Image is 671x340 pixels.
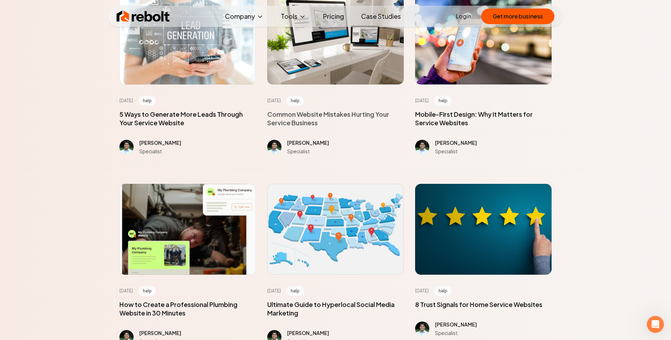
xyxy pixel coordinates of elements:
time: [DATE] [267,98,281,104]
time: [DATE] [415,288,429,294]
button: Company [219,9,269,23]
span: [PERSON_NAME] [435,321,477,328]
span: help [286,286,304,296]
time: [DATE] [267,288,281,294]
span: help [434,286,452,296]
img: Rebolt Logo [117,9,170,23]
span: [PERSON_NAME] [139,330,181,336]
a: Mobile-First Design: Why It Matters for Service Websites [415,110,533,127]
span: [PERSON_NAME] [435,139,477,146]
time: [DATE] [119,288,133,294]
span: [PERSON_NAME] [287,139,329,146]
span: help [286,96,304,106]
time: [DATE] [119,98,133,104]
a: Login [456,12,471,21]
a: Case Studies [355,9,407,23]
button: Get more business [481,9,554,24]
span: [PERSON_NAME] [139,139,181,146]
button: Tools [275,9,312,23]
a: Common Website Mistakes Hurting Your Service Business [267,110,389,127]
span: help [139,286,156,296]
a: Ultimate Guide to Hyperlocal Social Media Marketing [267,300,394,317]
a: How to Create a Professional Plumbing Website in 30 Minutes [119,300,237,317]
span: help [434,96,452,106]
a: 8 Trust Signals for Home Service Websites [415,300,542,308]
iframe: Intercom live chat [647,316,664,333]
a: 5 Ways to Generate More Leads Through Your Service Website [119,110,243,127]
span: help [139,96,156,106]
time: [DATE] [415,98,429,104]
span: [PERSON_NAME] [287,330,329,336]
a: Pricing [317,9,350,23]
